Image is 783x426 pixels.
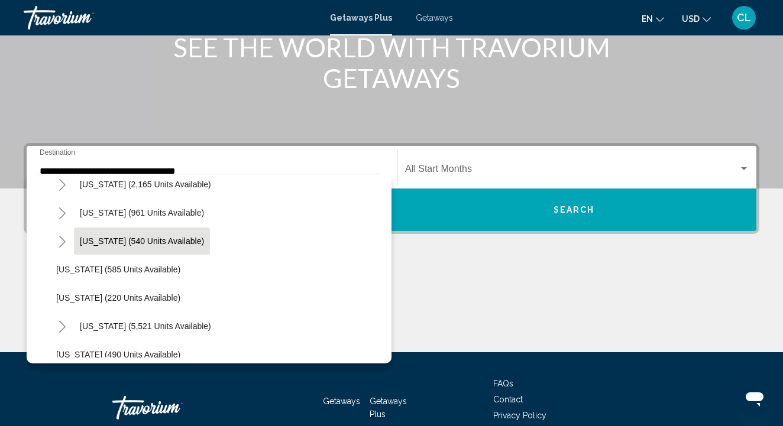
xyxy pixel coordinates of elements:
[737,12,751,24] span: CL
[642,14,653,24] span: en
[50,201,74,225] button: Toggle Tennessee (961 units available)
[493,379,513,388] a: FAQs
[50,314,74,338] button: Toggle Virginia (5,521 units available)
[56,350,180,359] span: [US_STATE] (490 units available)
[50,256,186,283] button: [US_STATE] (585 units available)
[392,188,756,231] button: Search
[736,379,774,417] iframe: Button to launch messaging window
[330,13,392,22] a: Getaways Plus
[682,14,700,24] span: USD
[50,284,186,311] button: [US_STATE] (220 units available)
[370,396,407,419] a: Getaways Plus
[50,229,74,253] button: Toggle Texas (540 units available)
[416,13,453,22] a: Getaways
[56,265,180,274] span: [US_STATE] (585 units available)
[729,5,759,30] button: User Menu
[74,199,210,226] button: [US_STATE] (961 units available)
[74,313,217,340] button: [US_STATE] (5,521 units available)
[682,10,711,27] button: Change currency
[493,411,546,420] a: Privacy Policy
[80,321,211,331] span: [US_STATE] (5,521 units available)
[80,236,204,246] span: [US_STATE] (540 units available)
[554,206,595,215] span: Search
[50,173,74,196] button: Toggle South Carolina (2,165 units available)
[24,6,318,30] a: Travorium
[323,396,360,406] a: Getaways
[642,10,664,27] button: Change language
[493,395,523,404] a: Contact
[80,180,211,189] span: [US_STATE] (2,165 units available)
[74,171,217,198] button: [US_STATE] (2,165 units available)
[80,208,204,217] span: [US_STATE] (961 units available)
[112,390,231,425] a: Travorium
[170,32,613,93] h1: SEE THE WORLD WITH TRAVORIUM GETAWAYS
[50,341,186,368] button: [US_STATE] (490 units available)
[74,227,210,255] button: [US_STATE] (540 units available)
[27,146,756,231] div: Search widget
[56,293,180,303] span: [US_STATE] (220 units available)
